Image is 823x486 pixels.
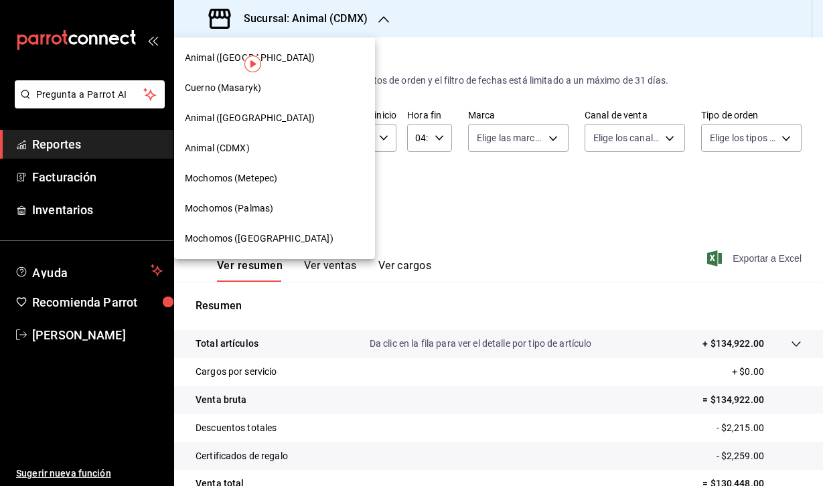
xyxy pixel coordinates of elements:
[185,201,273,216] span: Mochomos (Palmas)
[174,224,375,254] div: Mochomos ([GEOGRAPHIC_DATA])
[244,56,261,72] img: Tooltip marker
[174,133,375,163] div: Animal (CDMX)
[185,111,315,125] span: Animal ([GEOGRAPHIC_DATA])
[185,51,315,65] span: Animal ([GEOGRAPHIC_DATA])
[174,103,375,133] div: Animal ([GEOGRAPHIC_DATA])
[174,193,375,224] div: Mochomos (Palmas)
[185,171,277,185] span: Mochomos (Metepec)
[174,73,375,103] div: Cuerno (Masaryk)
[185,81,261,95] span: Cuerno (Masaryk)
[185,232,333,246] span: Mochomos ([GEOGRAPHIC_DATA])
[174,43,375,73] div: Animal ([GEOGRAPHIC_DATA])
[174,163,375,193] div: Mochomos (Metepec)
[185,141,250,155] span: Animal (CDMX)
